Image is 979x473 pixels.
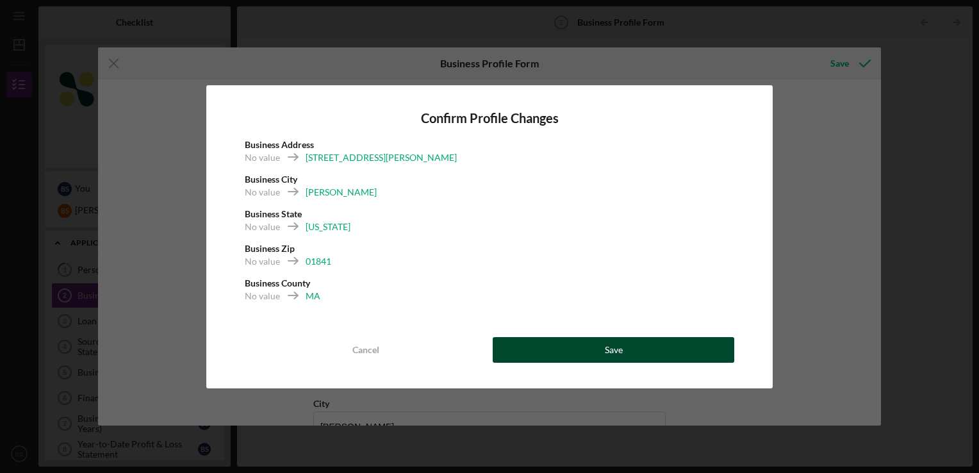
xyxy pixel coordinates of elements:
[245,151,280,164] div: No value
[245,174,297,185] b: Business City
[245,337,486,363] button: Cancel
[352,337,379,363] div: Cancel
[245,208,302,219] b: Business State
[306,220,350,233] div: [US_STATE]
[245,243,295,254] b: Business Zip
[493,337,734,363] button: Save
[605,337,623,363] div: Save
[245,186,280,199] div: No value
[245,290,280,303] div: No value
[306,186,377,199] div: [PERSON_NAME]
[245,111,734,126] h4: Confirm Profile Changes
[245,139,314,150] b: Business Address
[306,151,457,164] div: [STREET_ADDRESS][PERSON_NAME]
[245,255,280,268] div: No value
[306,290,320,303] div: MA
[245,278,310,288] b: Business County
[306,255,331,268] div: 01841
[245,220,280,233] div: No value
